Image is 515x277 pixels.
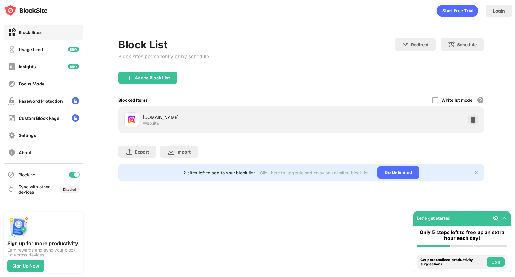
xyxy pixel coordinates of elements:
img: lock-menu.svg [72,114,79,122]
div: About [19,150,32,155]
div: Password Protection [19,98,63,104]
div: Custom Block Page [19,116,59,121]
img: focus-off.svg [8,80,16,88]
div: Sign Up Now [12,264,39,268]
img: about-off.svg [8,149,16,156]
div: Usage Limit [19,47,43,52]
div: Click here to upgrade and enjoy an unlimited block list. [260,170,370,175]
div: Redirect [411,42,429,47]
img: new-icon.svg [68,47,79,52]
div: Insights [19,64,36,69]
div: Go Unlimited [377,166,419,179]
img: new-icon.svg [68,64,79,69]
div: Only 5 steps left to free up an extra hour each day! [417,230,507,241]
div: [DOMAIN_NAME] [143,114,301,120]
img: lock-menu.svg [72,97,79,104]
div: Login [493,8,505,13]
div: Let's get started [417,215,451,221]
div: Get personalized productivity suggestions [420,258,485,267]
div: Whitelist mode [441,97,472,103]
div: Block Sites [19,30,42,35]
img: blocking-icon.svg [7,171,15,178]
div: Block sites permanently or by schedule [118,53,209,59]
img: insights-off.svg [8,63,16,70]
img: omni-setup-toggle.svg [501,215,507,221]
div: Earn rewards and sync your block list across devices [7,248,80,257]
div: Blocking [18,172,36,177]
div: Block List [118,38,209,51]
img: customize-block-page-off.svg [8,114,16,122]
img: x-button.svg [474,170,479,175]
img: push-signup.svg [7,216,29,238]
div: Website [143,120,159,126]
div: animation [437,5,478,17]
img: eye-not-visible.svg [493,215,499,221]
div: Focus Mode [19,81,44,86]
img: password-protection-off.svg [8,97,16,105]
div: Blocked Items [118,97,148,103]
img: block-on.svg [8,28,16,36]
div: Add to Block List [135,75,170,80]
div: Sync with other devices [18,184,50,195]
img: settings-off.svg [8,131,16,139]
div: Export [135,149,149,154]
div: Sign up for more productivity [7,240,80,246]
div: Import [177,149,191,154]
div: 2 sites left to add to your block list. [183,170,256,175]
img: favicons [128,116,135,123]
img: time-usage-off.svg [8,46,16,53]
div: Disabled [63,188,76,191]
div: Schedule [457,42,477,47]
div: Settings [19,133,36,138]
img: sync-icon.svg [7,186,15,193]
button: Do it [487,257,505,267]
img: logo-blocksite.svg [4,4,48,17]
